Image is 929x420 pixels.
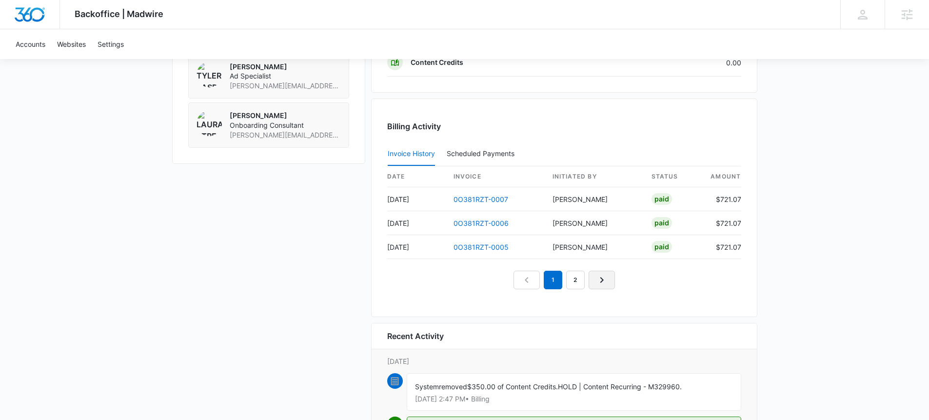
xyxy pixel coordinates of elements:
a: 0O381RZT-0006 [454,219,509,227]
p: Content Credits [411,58,463,67]
td: [DATE] [387,211,446,235]
th: date [387,166,446,187]
em: 1 [544,271,562,289]
a: Next Page [589,271,615,289]
nav: Pagination [514,271,615,289]
td: $721.07 [702,235,741,259]
span: Backoffice | Madwire [75,9,163,19]
a: Accounts [10,29,51,59]
span: removed [439,382,467,391]
th: amount [702,166,741,187]
a: Page 2 [566,271,585,289]
p: [DATE] [387,356,741,366]
a: Websites [51,29,92,59]
td: [DATE] [387,187,446,211]
td: 0.00 [638,49,741,77]
span: [PERSON_NAME][EMAIL_ADDRESS][PERSON_NAME][DOMAIN_NAME] [230,130,341,140]
td: $721.07 [702,211,741,235]
td: $721.07 [702,187,741,211]
span: Onboarding Consultant [230,120,341,130]
div: Scheduled Payments [447,150,518,157]
span: HOLD | Content Recurring - M329960. [558,382,682,391]
span: $350.00 of Content Credits. [467,382,558,391]
span: Ad Specialist [230,71,341,81]
a: 0O381RZT-0007 [454,195,508,203]
div: Paid [652,217,672,229]
p: [DATE] 2:47 PM • Billing [415,396,733,402]
img: Laura Streeter [197,111,222,136]
a: 0O381RZT-0005 [454,243,509,251]
button: Invoice History [388,142,435,166]
p: [PERSON_NAME] [230,111,341,120]
div: Paid [652,193,672,205]
td: [PERSON_NAME] [545,211,644,235]
td: [PERSON_NAME] [545,187,644,211]
th: invoice [446,166,545,187]
h3: Billing Activity [387,120,741,132]
span: System [415,382,439,391]
img: Tyler Rasdon [197,62,222,87]
p: [PERSON_NAME] [230,62,341,72]
th: Initiated By [545,166,644,187]
h6: Recent Activity [387,330,444,342]
a: Settings [92,29,130,59]
td: [DATE] [387,235,446,259]
div: Paid [652,241,672,253]
span: [PERSON_NAME][EMAIL_ADDRESS][PERSON_NAME][DOMAIN_NAME] [230,81,341,91]
td: [PERSON_NAME] [545,235,644,259]
th: status [644,166,702,187]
